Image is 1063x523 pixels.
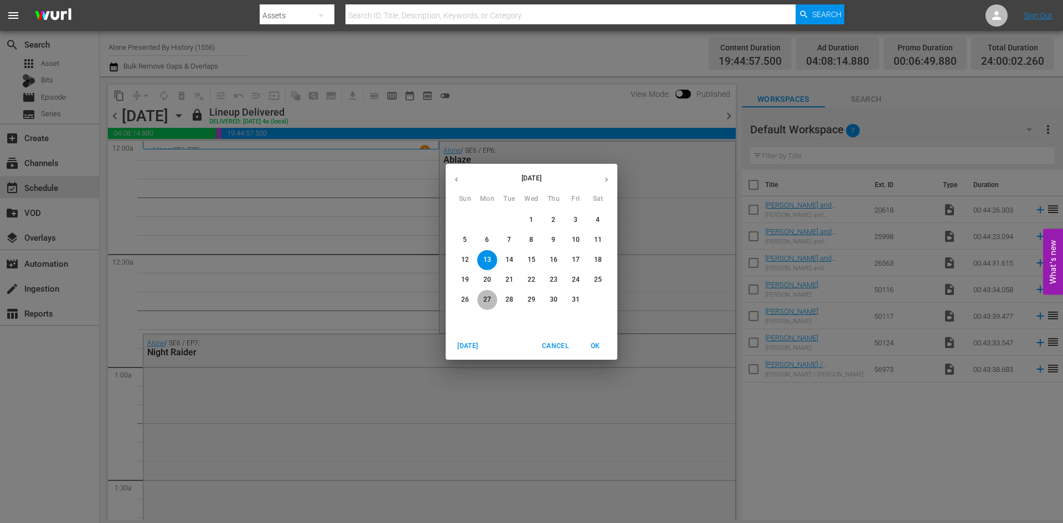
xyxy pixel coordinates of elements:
span: [DATE] [455,340,481,352]
p: 29 [528,295,535,304]
button: 11 [588,230,608,250]
p: 18 [594,255,602,265]
button: 15 [522,250,541,270]
p: 3 [574,215,577,225]
p: 20 [483,275,491,284]
p: 7 [507,235,511,245]
p: 5 [463,235,467,245]
span: Search [812,4,842,24]
p: 31 [572,295,580,304]
p: 15 [528,255,535,265]
button: 14 [499,250,519,270]
p: 24 [572,275,580,284]
span: OK [582,340,608,352]
p: 26 [461,295,469,304]
button: [DATE] [450,337,486,355]
p: 2 [551,215,555,225]
p: 12 [461,255,469,265]
span: Tue [499,194,519,205]
span: Thu [544,194,564,205]
button: 30 [544,290,564,310]
button: 31 [566,290,586,310]
span: Fri [566,194,586,205]
button: 24 [566,270,586,290]
button: 4 [588,210,608,230]
span: Sun [455,194,475,205]
p: [DATE] [467,173,596,183]
button: 8 [522,230,541,250]
button: 7 [499,230,519,250]
p: 11 [594,235,602,245]
p: 16 [550,255,558,265]
button: 5 [455,230,475,250]
button: OK [577,337,613,355]
p: 28 [505,295,513,304]
p: 25 [594,275,602,284]
p: 21 [505,275,513,284]
p: 27 [483,295,491,304]
button: 10 [566,230,586,250]
p: 8 [529,235,533,245]
button: 19 [455,270,475,290]
button: 3 [566,210,586,230]
img: ans4CAIJ8jUAAAAAAAAAAAAAAAAAAAAAAAAgQb4GAAAAAAAAAAAAAAAAAAAAAAAAJMjXAAAAAAAAAAAAAAAAAAAAAAAAgAT5G... [27,3,80,29]
button: 21 [499,270,519,290]
button: 22 [522,270,541,290]
button: 26 [455,290,475,310]
p: 4 [596,215,600,225]
button: Open Feedback Widget [1043,229,1063,294]
button: 12 [455,250,475,270]
button: 17 [566,250,586,270]
button: 28 [499,290,519,310]
button: 1 [522,210,541,230]
button: 20 [477,270,497,290]
button: 29 [522,290,541,310]
p: 6 [485,235,489,245]
button: 6 [477,230,497,250]
button: 16 [544,250,564,270]
p: 9 [551,235,555,245]
p: 1 [529,215,533,225]
button: 13 [477,250,497,270]
button: 27 [477,290,497,310]
p: 22 [528,275,535,284]
p: 19 [461,275,469,284]
p: 10 [572,235,580,245]
span: Cancel [542,340,569,352]
p: 13 [483,255,491,265]
span: menu [7,9,20,22]
p: 30 [550,295,558,304]
p: 14 [505,255,513,265]
span: Sat [588,194,608,205]
button: 18 [588,250,608,270]
span: Mon [477,194,497,205]
button: 23 [544,270,564,290]
button: 2 [544,210,564,230]
p: 17 [572,255,580,265]
span: Wed [522,194,541,205]
button: 25 [588,270,608,290]
p: 23 [550,275,558,284]
button: 9 [544,230,564,250]
a: Sign Out [1024,11,1052,20]
button: Cancel [538,337,573,355]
